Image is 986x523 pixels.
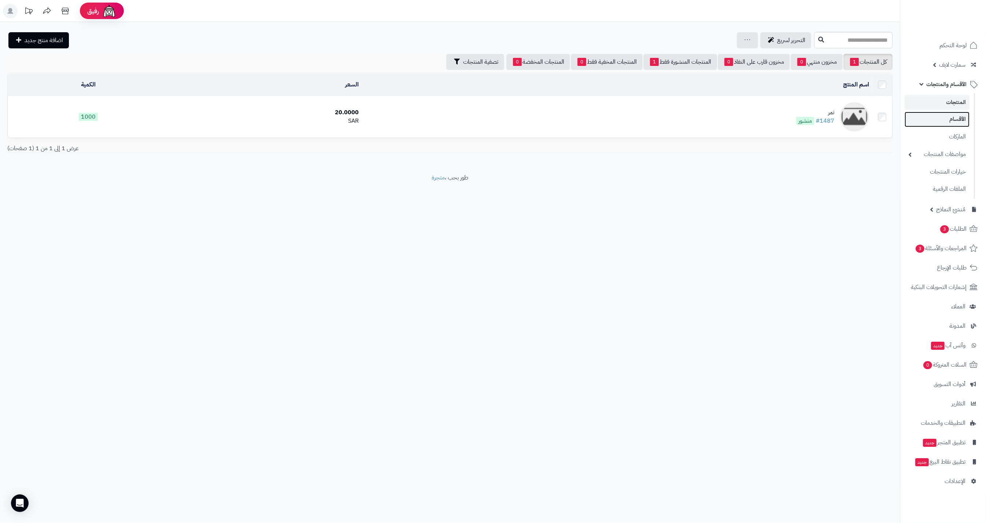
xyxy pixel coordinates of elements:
[923,360,967,370] span: السلات المتروكة
[81,80,96,89] a: الكمية
[915,457,965,467] span: تطبيق نقاط البيع
[345,80,359,89] a: السعر
[432,173,445,182] a: متجرة
[513,58,522,66] span: 0
[905,453,982,471] a: تطبيق نقاط البيعجديد
[905,317,982,335] a: المدونة
[905,472,982,490] a: الإعدادات
[463,58,498,66] span: تصفية المنتجات
[905,220,982,238] a: الطلبات3
[915,243,967,253] span: المراجعات والأسئلة
[905,414,982,432] a: التطبيقات والخدمات
[172,117,359,125] div: SAR
[905,146,970,162] a: مواصفات المنتجات
[905,37,982,54] a: لوحة التحكم
[951,301,965,312] span: العملاء
[905,164,970,180] a: خيارات المنتجات
[936,204,965,215] span: مُنشئ النماذج
[643,54,717,70] a: المنتجات المنشورة فقط1
[939,224,967,234] span: الطلبات
[19,4,38,20] a: تحديثات المنصة
[922,437,965,448] span: تطبيق المتجر
[724,58,733,66] span: 0
[905,375,982,393] a: أدوات التسويق
[916,245,925,253] span: 3
[840,102,869,131] img: تمر
[939,40,967,51] span: لوحة التحكم
[87,7,99,15] span: رفيق
[905,356,982,374] a: السلات المتروكة0
[911,282,967,292] span: إشعارات التحويلات البنكية
[905,95,970,110] a: المنتجات
[577,58,586,66] span: 0
[940,225,949,234] span: 3
[926,79,967,89] span: الأقسام والمنتجات
[952,398,965,409] span: التقارير
[760,32,811,48] a: التحرير لسريع
[949,321,965,331] span: المدونة
[796,117,814,125] span: منشور
[777,36,805,45] span: التحرير لسريع
[905,278,982,296] a: إشعارات التحويلات البنكية
[939,60,965,70] span: سمارت لايف
[791,54,843,70] a: مخزون منتهي0
[506,54,570,70] a: المنتجات المخفضة0
[905,259,982,277] a: طلبات الإرجاع
[796,108,834,117] div: تمر
[905,434,982,451] a: تطبيق المتجرجديد
[2,144,450,153] div: عرض 1 إلى 1 من 1 (1 صفحات)
[843,54,893,70] a: كل المنتجات1
[934,379,965,389] span: أدوات التسويق
[905,395,982,412] a: التقارير
[915,458,929,466] span: جديد
[8,32,69,48] a: اضافة منتج جديد
[931,342,945,350] span: جديد
[905,337,982,354] a: وآتس آبجديد
[102,4,117,18] img: ai-face.png
[850,58,859,66] span: 1
[905,298,982,315] a: العملاء
[11,494,29,512] div: Open Intercom Messenger
[945,476,965,486] span: الإعدادات
[843,80,869,89] a: اسم المنتج
[936,16,979,32] img: logo-2.png
[905,240,982,257] a: المراجعات والأسئلة3
[921,418,965,428] span: التطبيقات والخدمات
[172,108,359,117] div: 20.0000
[905,129,970,145] a: الماركات
[650,58,659,66] span: 1
[816,116,834,125] a: #1487
[905,112,970,127] a: الأقسام
[937,263,967,273] span: طلبات الإرجاع
[25,36,63,45] span: اضافة منتج جديد
[718,54,790,70] a: مخزون قارب على النفاذ0
[905,181,970,197] a: الملفات الرقمية
[446,54,504,70] button: تصفية المنتجات
[923,439,937,447] span: جديد
[571,54,643,70] a: المنتجات المخفية فقط0
[930,340,965,350] span: وآتس آب
[923,361,933,370] span: 0
[797,58,806,66] span: 0
[79,113,98,121] span: 1000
